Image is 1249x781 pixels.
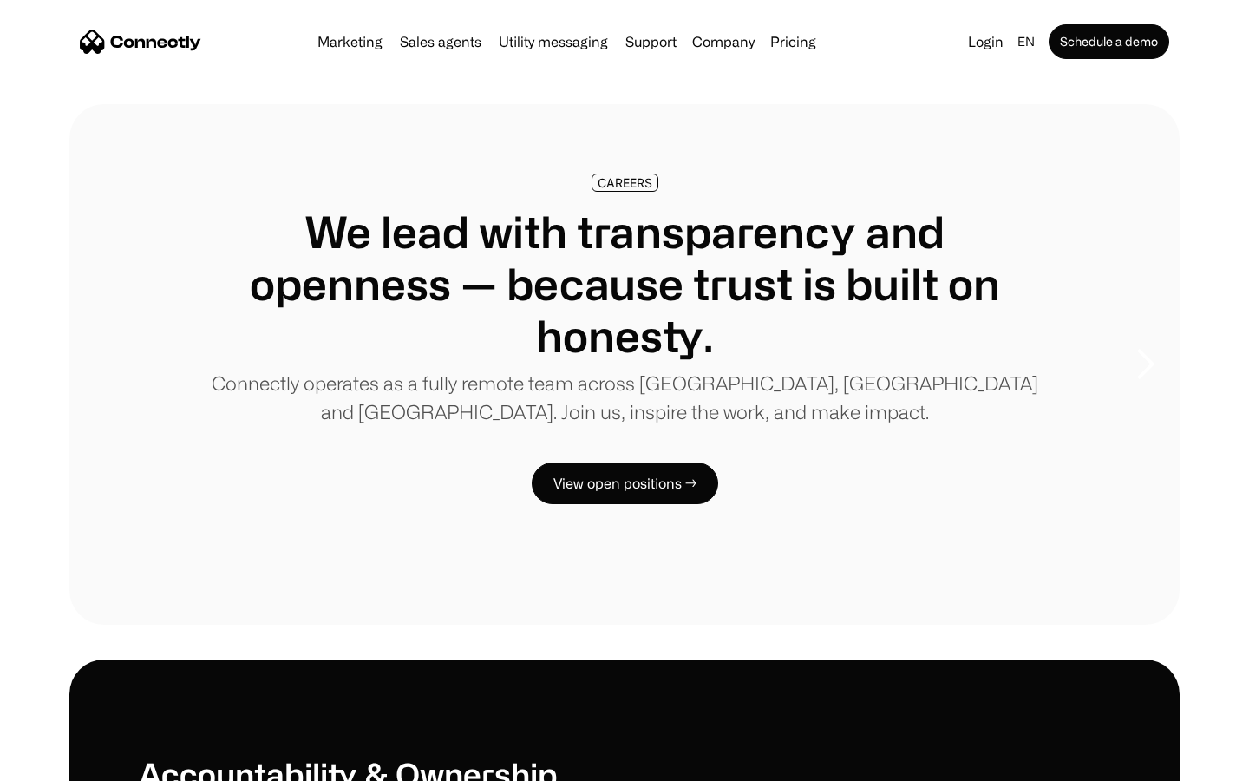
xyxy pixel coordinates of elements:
a: Schedule a demo [1049,24,1169,59]
ul: Language list [35,751,104,775]
div: Company [687,30,760,54]
a: home [80,29,201,55]
div: en [1017,30,1035,54]
div: next slide [1110,278,1180,451]
a: Utility messaging [492,35,615,49]
div: carousel [69,104,1180,625]
div: Company [692,30,755,54]
h1: We lead with transparency and openness — because trust is built on honesty. [208,206,1041,362]
aside: Language selected: English [17,749,104,775]
a: Marketing [311,35,389,49]
div: 1 of 8 [69,104,1180,625]
a: Sales agents [393,35,488,49]
a: Pricing [763,35,823,49]
a: Support [618,35,683,49]
p: Connectly operates as a fully remote team across [GEOGRAPHIC_DATA], [GEOGRAPHIC_DATA] and [GEOGRA... [208,369,1041,426]
div: en [1010,30,1045,54]
div: CAREERS [598,176,652,189]
a: View open positions → [532,463,718,504]
a: Login [961,30,1010,54]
